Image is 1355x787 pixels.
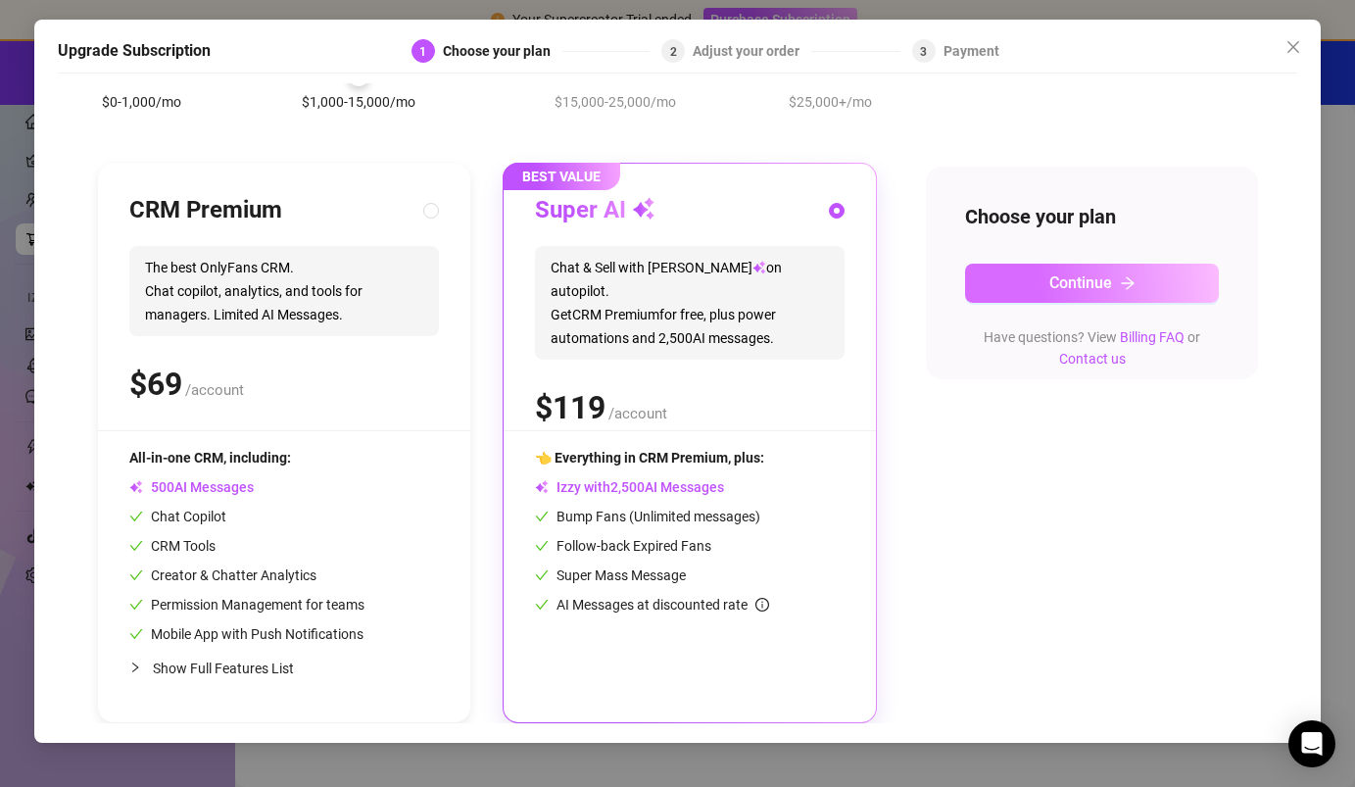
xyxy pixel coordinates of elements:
[1059,351,1126,367] a: Contact us
[129,627,143,641] span: check
[535,567,686,583] span: Super Mass Message
[670,45,677,59] span: 2
[129,195,282,226] h3: CRM Premium
[965,264,1220,303] button: Continuearrow-right
[1120,275,1136,291] span: arrow-right
[129,645,439,691] div: Show Full Features List
[1049,273,1112,292] span: Continue
[419,45,426,59] span: 1
[1285,39,1301,55] span: close
[129,366,182,403] span: $
[965,203,1220,230] h4: Choose your plan
[944,39,999,63] div: Payment
[58,39,211,63] h5: Upgrade Subscription
[302,91,415,113] span: $1,000-15,000/mo
[535,246,845,360] span: Chat & Sell with [PERSON_NAME] on autopilot. Get CRM Premium for free, plus power automations and...
[535,509,760,524] span: Bump Fans (Unlimited messages)
[129,567,316,583] span: Creator & Chatter Analytics
[535,195,655,226] h3: Super AI
[608,405,667,422] span: /account
[535,568,549,582] span: check
[129,626,363,642] span: Mobile App with Push Notifications
[535,479,724,495] span: Izzy with AI Messages
[129,450,291,466] span: All-in-one CRM, including:
[920,45,927,59] span: 3
[129,568,143,582] span: check
[535,450,764,466] span: 👈 Everything in CRM Premium, plus:
[129,509,226,524] span: Chat Copilot
[185,381,244,399] span: /account
[129,538,216,554] span: CRM Tools
[1278,31,1309,63] button: Close
[129,246,439,336] span: The best OnlyFans CRM. Chat copilot, analytics, and tools for managers. Limited AI Messages.
[129,510,143,523] span: check
[129,662,141,673] span: collapsed
[1278,39,1309,55] span: Close
[535,539,549,553] span: check
[755,598,769,612] span: info-circle
[984,329,1200,367] span: Have questions? View or
[102,91,181,113] span: $0-1,000/mo
[1120,329,1185,345] a: Billing FAQ
[535,510,549,523] span: check
[555,91,676,113] span: $15,000-25,000/mo
[693,39,811,63] div: Adjust your order
[789,91,872,113] span: $25,000+/mo
[1288,720,1335,767] div: Open Intercom Messenger
[129,479,254,495] span: AI Messages
[443,39,562,63] div: Choose your plan
[535,538,711,554] span: Follow-back Expired Fans
[503,163,620,190] span: BEST VALUE
[153,661,294,676] span: Show Full Features List
[535,598,549,612] span: check
[129,598,143,612] span: check
[129,597,364,613] span: Permission Management for teams
[557,597,769,613] span: AI Messages at discounted rate
[535,389,605,426] span: $
[129,539,143,553] span: check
